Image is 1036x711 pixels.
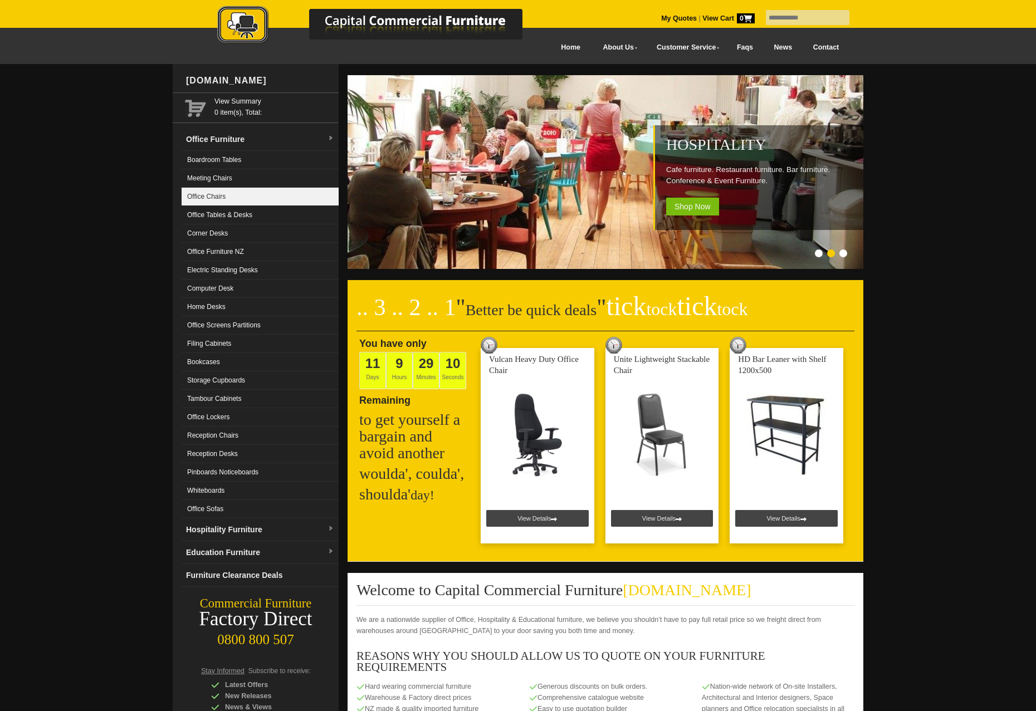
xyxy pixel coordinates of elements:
a: Office Furniture NZ [182,243,339,261]
span: 9 [395,356,403,371]
a: Electric Standing Desks [182,261,339,280]
a: Storage Cupboards [182,371,339,390]
span: Seconds [439,352,466,389]
h2: to get yourself a bargain and avoid another [359,411,471,462]
img: dropdown [328,526,334,532]
a: Tambour Cabinets [182,390,339,408]
img: tick tock deal clock [481,337,497,354]
img: dropdown [328,548,334,555]
span: tock [717,299,747,319]
span: tick tick [606,291,747,321]
a: Furniture Clearance Deals [182,564,339,587]
a: Hospitality Cafe furniture. Restaurant furniture. Bar furniture. Conference & Event Furniture. Sh... [348,263,866,271]
a: Whiteboards [182,482,339,500]
a: Customer Service [644,35,726,60]
span: Hours [386,352,413,389]
span: Remaining [359,390,411,406]
img: Hospitality [348,75,866,269]
a: View Summary [214,96,334,107]
a: My Quotes [661,14,697,22]
a: Office Furnituredropdown [182,128,339,151]
div: Latest Offers [211,679,317,690]
a: Office Sofas [182,500,339,518]
span: 0 item(s), Total: [214,96,334,116]
span: [DOMAIN_NAME] [623,581,751,599]
a: Bookcases [182,353,339,371]
img: tick tock deal clock [730,337,746,354]
img: Capital Commercial Furniture Logo [187,6,576,46]
a: View Cart0 [701,14,755,22]
a: Office Screens Partitions [182,316,339,335]
h3: REASONS WHY YOU SHOULD ALLOW US TO QUOTE ON YOUR FURNITURE REQUIREMENTS [356,650,854,673]
a: Corner Desks [182,224,339,243]
li: Page dot 1 [815,249,823,257]
a: Boardroom Tables [182,151,339,169]
strong: View Cart [702,14,755,22]
img: tick tock deal clock [605,337,622,354]
a: Hospitality Furnituredropdown [182,518,339,541]
span: tock [646,299,677,319]
img: dropdown [328,135,334,142]
span: Stay Informed [201,667,245,675]
a: Pinboards Noticeboards [182,463,339,482]
div: Commercial Furniture [173,596,339,611]
a: Meeting Chairs [182,169,339,188]
a: Contact [803,35,849,60]
a: About Us [591,35,644,60]
span: 11 [365,356,380,371]
span: 10 [446,356,461,371]
span: Minutes [413,352,439,389]
a: Computer Desk [182,280,339,298]
h2: Better be quick deals [356,298,854,331]
span: 29 [419,356,434,371]
p: We are a nationwide supplier of Office, Hospitality & Educational furniture, we believe you shoul... [356,614,854,636]
a: Office Tables & Desks [182,206,339,224]
a: News [764,35,803,60]
a: Home Desks [182,298,339,316]
div: Factory Direct [173,611,339,627]
a: Office Lockers [182,408,339,426]
li: Page dot 2 [827,249,835,257]
div: [DOMAIN_NAME] [182,64,339,97]
a: Capital Commercial Furniture Logo [187,6,576,50]
span: Days [359,352,386,389]
h2: shoulda' [359,486,471,503]
p: Cafe furniture. Restaurant furniture. Bar furniture. Conference & Event Furniture. [666,164,858,187]
h2: Welcome to Capital Commercial Furniture [356,582,854,606]
span: " [597,295,747,320]
li: Page dot 3 [839,249,847,257]
span: 0 [737,13,755,23]
a: Filing Cabinets [182,335,339,353]
span: " [456,295,466,320]
a: Office Chairs [182,188,339,206]
a: Faqs [726,35,764,60]
div: 0800 800 507 [173,626,339,648]
span: day! [411,488,434,502]
span: .. 3 .. 2 .. 1 [356,295,456,320]
a: Reception Chairs [182,426,339,445]
h2: woulda', coulda', [359,465,471,482]
span: Shop Now [666,198,719,215]
h2: Hospitality [666,136,858,153]
a: Reception Desks [182,445,339,463]
span: Subscribe to receive: [248,667,311,675]
a: Education Furnituredropdown [182,541,339,564]
span: You have only [359,338,427,349]
div: New Releases [211,690,317,702]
